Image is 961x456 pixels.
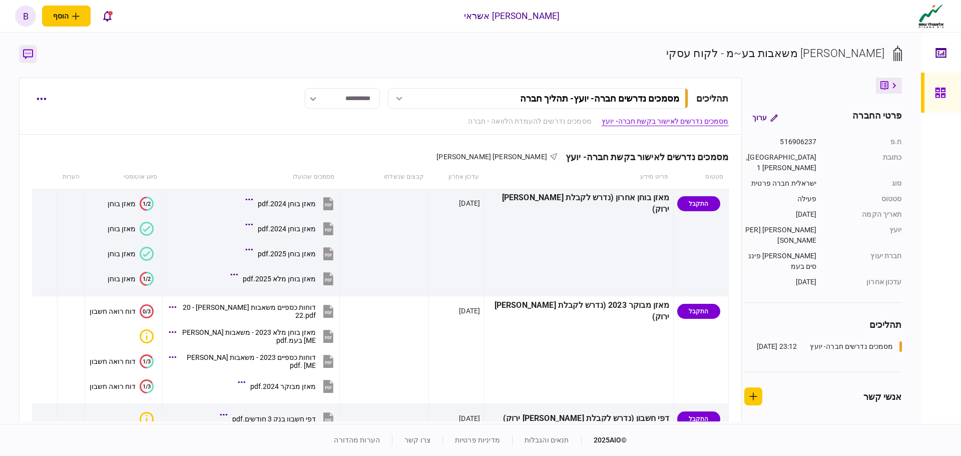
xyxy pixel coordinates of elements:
[696,92,729,105] div: תהליכים
[677,304,720,319] div: התקבל
[108,272,154,286] button: 1/2מאזן בוחן
[232,415,316,423] div: דפי חשבון בנק 3 חודשים.pdf
[90,354,154,368] button: 1/3דוח רואה חשבון
[258,225,316,233] div: מאזן בוחן 2024.pdf
[171,325,336,347] button: מאזן בוחן מלא 2023 - משאבות זיידאן בעמ.pdf
[827,209,902,220] div: תאריך הקמה
[488,192,669,215] div: מאזן בוחן אחרון (נדרש לקבלת [PERSON_NAME] ירוק)
[248,192,336,215] button: מאזן בוחן 2024.pdf
[108,222,154,236] button: מאזן בוחן
[171,300,336,322] button: דוחות כספיים משאבות זידאן - 2022.pdf
[744,178,817,189] div: ישראלית חברה פרטית
[388,88,688,109] button: מסמכים נדרשים חברה- יועץ- תהליך חברה
[258,250,316,258] div: מאזן בוחן 2025.pdf
[163,166,340,189] th: מסמכים שהועלו
[744,209,817,220] div: [DATE]
[744,277,817,287] div: [DATE]
[243,275,316,283] div: מאזן בוחן מלא 2025.pdf
[673,166,728,189] th: סטטוס
[258,200,316,208] div: מאזן בוחן 2024.pdf
[143,383,151,389] text: 1/3
[677,411,720,426] div: התקבל
[488,407,669,430] div: דפי חשבון (נדרש לקבלת [PERSON_NAME] ירוק)
[90,382,136,390] div: דוח רואה חשבון
[666,45,885,62] div: [PERSON_NAME] משאבות בע~מ - לקוח עסקי
[916,4,946,29] img: client company logo
[143,275,151,282] text: 1/2
[136,329,154,343] button: איכות לא מספקת
[90,379,154,393] button: 1/3דוח רואה חשבון
[558,152,729,162] div: מסמכים נדרשים לאישור בקשת חברה- יועץ
[455,436,500,444] a: מדיניות פרטיות
[108,247,154,261] button: מאזן בוחן
[459,306,480,316] div: [DATE]
[181,353,316,369] div: דוחות כספיים 2023 - משאבות זיידאן .pdf
[250,382,316,390] div: מאזן מבוקר 2024.pdf
[827,277,902,287] div: עדכון אחרון
[744,152,817,173] div: [GEOGRAPHIC_DATA], 1 [PERSON_NAME]
[757,341,797,352] div: 23:12 [DATE]
[827,137,902,147] div: ח.פ
[90,307,136,315] div: דוח רואה חשבון
[15,6,36,27] button: b
[334,436,380,444] a: הערות מהדורה
[436,153,547,161] span: [PERSON_NAME] [PERSON_NAME]
[233,267,336,290] button: מאזן בוחן מלא 2025.pdf
[140,412,154,426] div: איכות לא מספקת
[852,109,901,127] div: פרטי החברה
[827,152,902,173] div: כתובת
[520,93,679,104] div: מסמכים נדרשים חברה- יועץ - תהליך חברה
[464,10,560,23] div: [PERSON_NAME] אשראי
[248,242,336,265] button: מאזן בוחן 2025.pdf
[744,251,817,272] div: [PERSON_NAME] פיננסים בעמ
[744,137,817,147] div: 516906237
[108,250,136,258] div: מאזן בוחן
[429,166,484,189] th: עדכון אחרון
[108,275,136,283] div: מאזן בוחן
[459,198,480,208] div: [DATE]
[140,329,154,343] div: איכות לא מספקת
[484,166,673,189] th: פריט מידע
[143,358,151,364] text: 1/3
[136,412,154,426] button: איכות לא מספקת
[677,196,720,211] div: התקבל
[602,116,729,127] a: מסמכים נדרשים לאישור בקשת חברה- יועץ
[97,6,118,27] button: פתח רשימת התראות
[171,350,336,372] button: דוחות כספיים 2023 - משאבות זיידאן .pdf
[42,6,91,27] button: פתח תפריט להוספת לקוח
[525,436,569,444] a: תנאים והגבלות
[744,194,817,204] div: פעילה
[768,419,833,440] div: [EMAIL_ADDRESS][DOMAIN_NAME]
[85,166,163,189] th: סיווג אוטומטי
[581,435,627,445] div: © 2025 AIO
[90,304,154,318] button: 0/3דוח רואה חשבון
[468,116,591,127] a: מסמכים נדרשים להעמדת הלוואה - חברה
[404,436,430,444] a: צרו קשר
[810,341,893,352] div: מסמכים נדרשים חברה- יועץ
[248,217,336,240] button: מאזן בוחן 2024.pdf
[108,225,136,233] div: מאזן בוחן
[744,318,902,331] div: תהליכים
[488,300,669,323] div: מאזן מבוקר 2023 (נדרש לקבלת [PERSON_NAME] ירוק)
[459,413,480,423] div: [DATE]
[827,251,902,272] div: חברת יעוץ
[863,390,902,403] div: אנשי קשר
[827,225,902,246] div: יועץ
[240,375,336,397] button: מאזן מבוקר 2024.pdf
[827,194,902,204] div: סטטוס
[827,178,902,189] div: סוג
[744,109,786,127] button: ערוך
[143,308,151,314] text: 0/3
[339,166,428,189] th: קבצים שנשלחו
[143,200,151,207] text: 1/2
[181,303,316,319] div: דוחות כספיים משאבות זידאן - 2022.pdf
[108,200,136,208] div: מאזן בוחן
[757,341,902,352] a: מסמכים נדרשים חברה- יועץ23:12 [DATE]
[108,197,154,211] button: 1/2מאזן בוחן
[744,225,817,246] div: [PERSON_NAME] [PERSON_NAME]
[222,407,336,430] button: דפי חשבון בנק 3 חודשים.pdf
[90,357,136,365] div: דוח רואה חשבון
[58,166,85,189] th: הערות
[181,328,316,344] div: מאזן בוחן מלא 2023 - משאבות זיידאן בעמ.pdf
